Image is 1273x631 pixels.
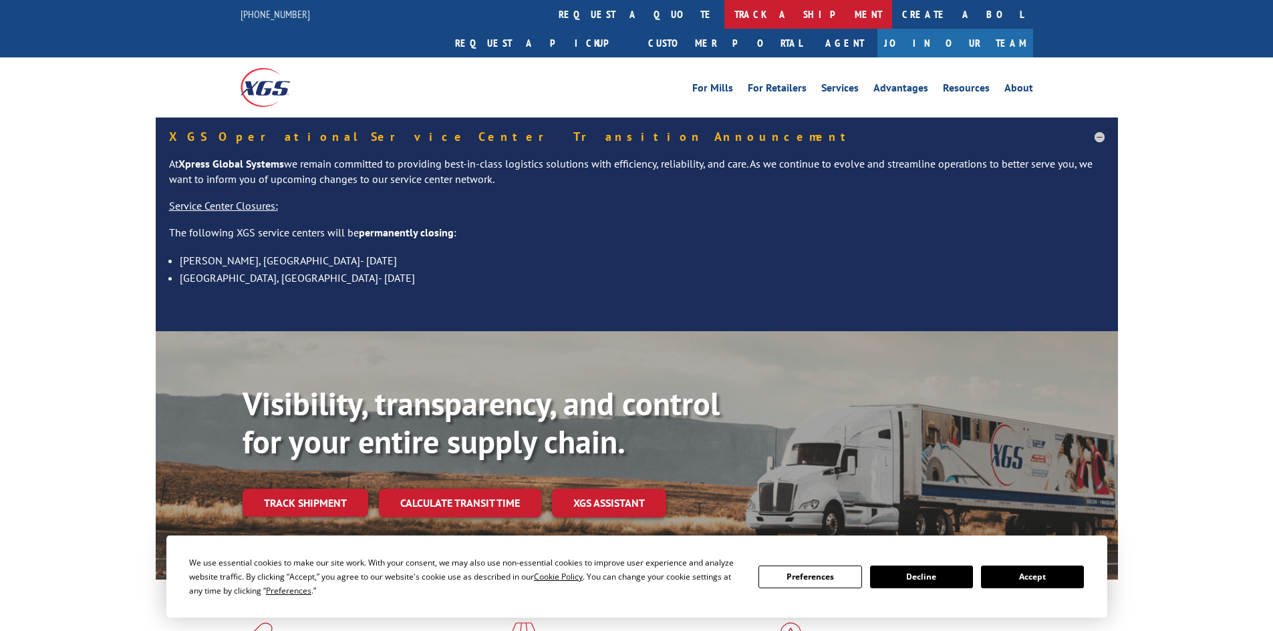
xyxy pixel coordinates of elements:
[243,489,368,517] a: Track shipment
[748,83,807,97] a: For Retailers
[821,83,859,97] a: Services
[180,269,1105,286] li: [GEOGRAPHIC_DATA], [GEOGRAPHIC_DATA]- [DATE]
[359,226,454,239] strong: permanently closing
[638,29,812,57] a: Customer Portal
[243,383,720,463] b: Visibility, transparency, and control for your entire supply chain.
[981,566,1084,588] button: Accept
[166,536,1107,618] div: Cookie Consent Prompt
[943,83,990,97] a: Resources
[169,156,1105,199] p: At we remain committed to providing best-in-class logistics solutions with efficiency, reliabilit...
[758,566,861,588] button: Preferences
[241,7,310,21] a: [PHONE_NUMBER]
[877,29,1033,57] a: Join Our Team
[534,571,583,582] span: Cookie Policy
[379,489,541,517] a: Calculate transit time
[873,83,928,97] a: Advantages
[178,157,284,170] strong: Xpress Global Systems
[870,566,973,588] button: Decline
[1004,83,1033,97] a: About
[189,556,742,598] div: We use essential cookies to make our site work. With your consent, we may also use non-essential ...
[812,29,877,57] a: Agent
[169,131,1105,143] h5: XGS Operational Service Center Transition Announcement
[266,585,311,596] span: Preferences
[692,83,733,97] a: For Mills
[445,29,638,57] a: Request a pickup
[552,489,666,517] a: XGS ASSISTANT
[180,252,1105,269] li: [PERSON_NAME], [GEOGRAPHIC_DATA]- [DATE]
[169,225,1105,252] p: The following XGS service centers will be :
[169,199,278,212] u: Service Center Closures:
